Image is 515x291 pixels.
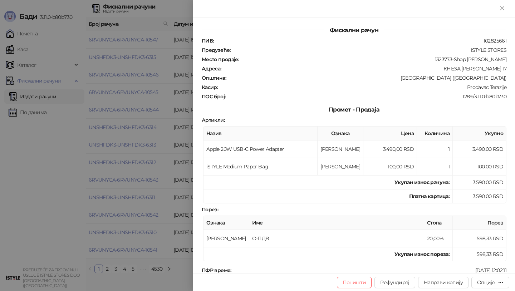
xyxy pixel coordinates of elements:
[203,140,318,158] td: Apple 20W USB-C Power Adapter
[453,216,506,230] th: Порез
[202,38,214,44] strong: ПИБ :
[424,230,453,247] td: 20,00%
[453,230,506,247] td: 598,33 RSD
[374,277,415,288] button: Рефундирај
[324,27,384,34] span: Фискални рачун
[471,277,509,288] button: Опције
[453,158,506,176] td: 100,00 RSD
[363,158,417,176] td: 100,00 RSD
[202,47,231,53] strong: Предузеће :
[453,247,506,261] td: 598,33 RSD
[231,47,507,53] div: ISTYLE STORES
[363,140,417,158] td: 3.490,00 RSD
[417,140,453,158] td: 1
[323,106,385,113] span: Промет - Продаја
[202,75,226,81] strong: Општина :
[337,277,372,288] button: Поништи
[202,206,218,213] strong: Порез :
[249,216,424,230] th: Име
[424,216,453,230] th: Стопа
[417,158,453,176] td: 1
[418,277,469,288] button: Направи копију
[219,84,507,90] div: Prodavac Terazije
[203,230,249,247] td: [PERSON_NAME]
[318,140,363,158] td: [PERSON_NAME]
[477,279,495,286] div: Опције
[394,179,450,186] strong: Укупан износ рачуна :
[202,267,231,273] strong: ПФР време :
[240,56,507,63] div: 1323773-Shop [PERSON_NAME]
[394,251,450,257] strong: Укупан износ пореза:
[318,158,363,176] td: [PERSON_NAME]
[226,93,507,100] div: 1289/3.11.0-b80b730
[453,176,506,189] td: 3.590,00 RSD
[202,84,218,90] strong: Касир :
[202,65,221,72] strong: Адреса :
[202,117,225,123] strong: Артикли :
[363,127,417,140] th: Цена
[232,267,507,273] div: [DATE] 12:02:11
[202,56,239,63] strong: Место продаје :
[203,158,318,176] td: iSTYLE Medium Paper Bag
[214,38,507,44] div: 102825661
[202,93,225,100] strong: ПОС број :
[318,127,363,140] th: Ознака
[453,127,506,140] th: Укупно
[222,65,507,72] div: КНЕЗА [PERSON_NAME] 17
[417,127,453,140] th: Количина
[249,230,424,247] td: О-ПДВ
[409,193,450,199] strong: Платна картица :
[498,4,506,13] button: Close
[203,216,249,230] th: Ознака
[203,127,318,140] th: Назив
[453,140,506,158] td: 3.490,00 RSD
[424,279,463,286] span: Направи копију
[453,189,506,203] td: 3.590,00 RSD
[227,75,507,81] div: [GEOGRAPHIC_DATA] ([GEOGRAPHIC_DATA])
